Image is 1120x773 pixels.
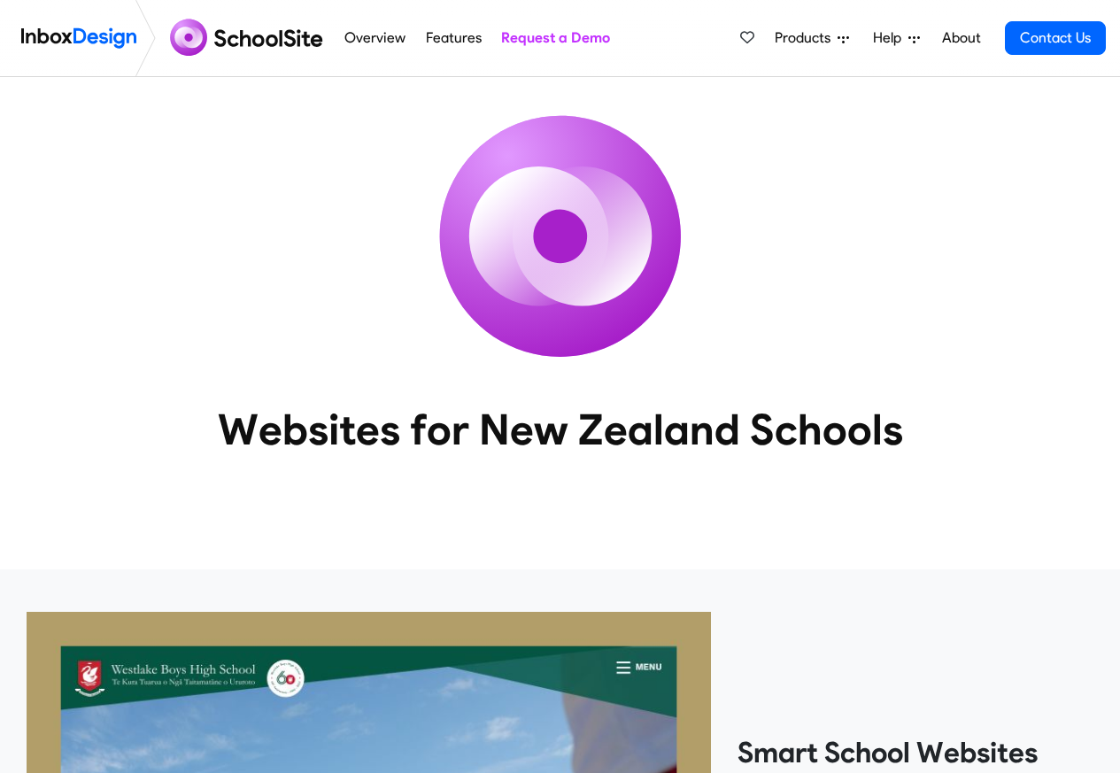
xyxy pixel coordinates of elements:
[340,20,411,56] a: Overview
[140,403,981,456] heading: Websites for New Zealand Schools
[496,20,614,56] a: Request a Demo
[1005,21,1106,55] a: Contact Us
[873,27,908,49] span: Help
[768,20,856,56] a: Products
[738,735,1093,770] heading: Smart School Websites
[401,77,720,396] img: icon_schoolsite.svg
[937,20,985,56] a: About
[866,20,927,56] a: Help
[163,17,335,59] img: schoolsite logo
[421,20,486,56] a: Features
[775,27,838,49] span: Products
